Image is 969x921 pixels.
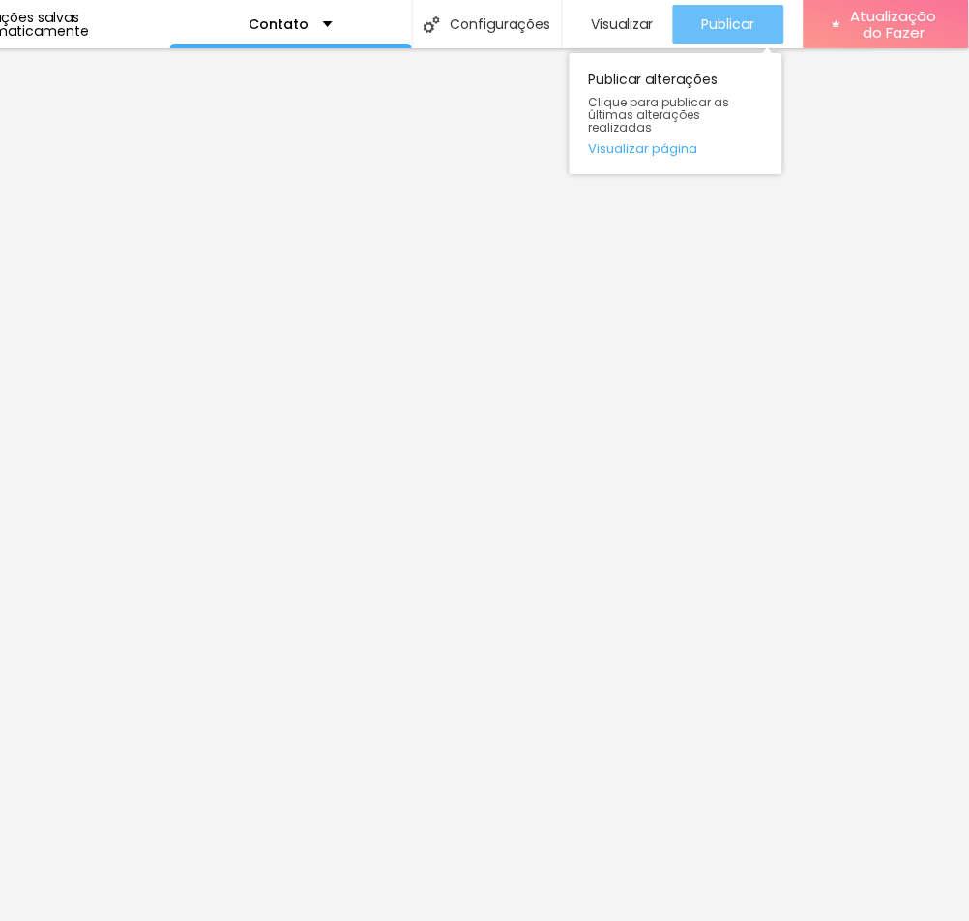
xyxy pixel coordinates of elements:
font: Configurações [450,15,550,34]
img: Ícone [424,16,440,33]
button: Publicar [673,5,784,44]
a: Visualizar página [589,142,763,155]
font: Visualizar página [589,139,698,158]
font: Visualizar [592,15,654,34]
font: Publicar [702,15,755,34]
font: Publicar alterações [589,70,719,89]
font: Atualização do Fazer [851,6,937,43]
font: Contato [249,15,308,34]
button: Visualizar [563,5,673,44]
font: Clique para publicar as últimas alterações realizadas [589,94,730,135]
